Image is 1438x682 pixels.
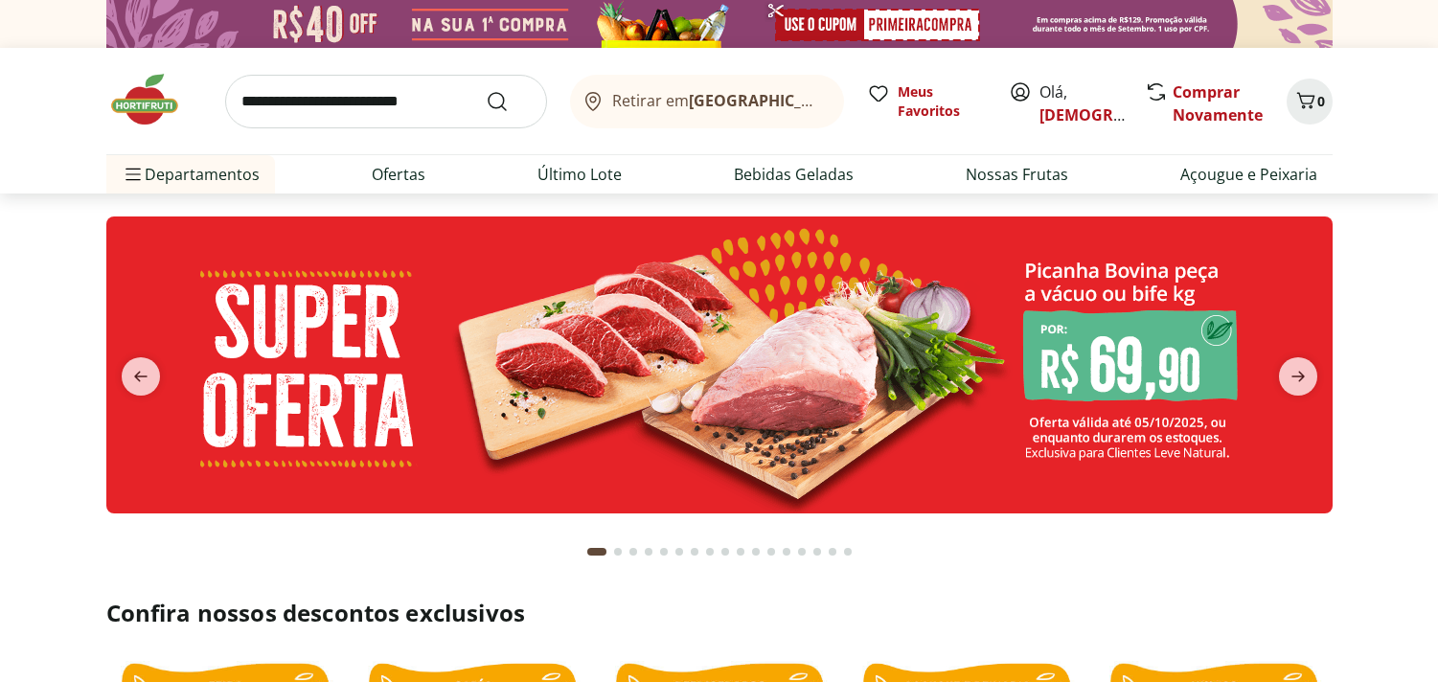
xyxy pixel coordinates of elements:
[626,529,641,575] button: Go to page 3 from fs-carousel
[106,216,1333,513] img: super oferta
[825,529,840,575] button: Go to page 16 from fs-carousel
[106,598,1333,628] h2: Confira nossos descontos exclusivos
[1180,163,1317,186] a: Açougue e Peixaria
[689,90,1012,111] b: [GEOGRAPHIC_DATA]/[GEOGRAPHIC_DATA]
[1264,357,1333,396] button: next
[702,529,718,575] button: Go to page 8 from fs-carousel
[1173,81,1263,125] a: Comprar Novamente
[966,163,1068,186] a: Nossas Frutas
[372,163,425,186] a: Ofertas
[656,529,672,575] button: Go to page 5 from fs-carousel
[641,529,656,575] button: Go to page 4 from fs-carousel
[840,529,856,575] button: Go to page 17 from fs-carousel
[610,529,626,575] button: Go to page 2 from fs-carousel
[1039,80,1125,126] span: Olá,
[687,529,702,575] button: Go to page 7 from fs-carousel
[583,529,610,575] button: Current page from fs-carousel
[612,92,824,109] span: Retirar em
[225,75,547,128] input: search
[898,82,986,121] span: Meus Favoritos
[672,529,687,575] button: Go to page 6 from fs-carousel
[748,529,764,575] button: Go to page 11 from fs-carousel
[764,529,779,575] button: Go to page 12 from fs-carousel
[794,529,810,575] button: Go to page 14 from fs-carousel
[867,82,986,121] a: Meus Favoritos
[779,529,794,575] button: Go to page 13 from fs-carousel
[1287,79,1333,125] button: Carrinho
[734,163,854,186] a: Bebidas Geladas
[486,90,532,113] button: Submit Search
[718,529,733,575] button: Go to page 9 from fs-carousel
[733,529,748,575] button: Go to page 10 from fs-carousel
[106,71,202,128] img: Hortifruti
[537,163,622,186] a: Último Lote
[810,529,825,575] button: Go to page 15 from fs-carousel
[1039,104,1212,125] a: [DEMOGRAPHIC_DATA]
[106,357,175,396] button: previous
[122,151,260,197] span: Departamentos
[570,75,844,128] button: Retirar em[GEOGRAPHIC_DATA]/[GEOGRAPHIC_DATA]
[122,151,145,197] button: Menu
[1317,92,1325,110] span: 0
